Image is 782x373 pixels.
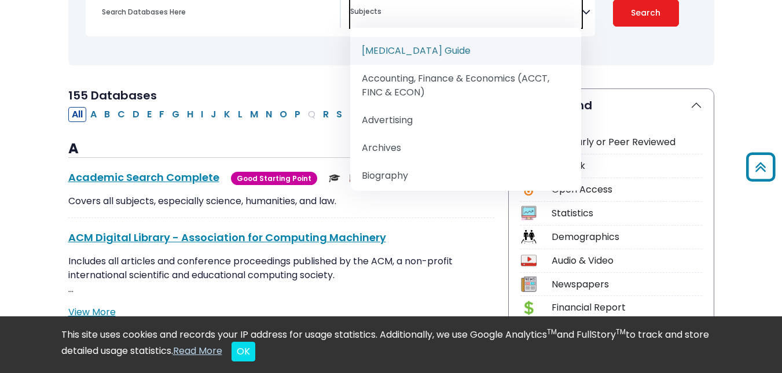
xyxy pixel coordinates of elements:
a: ACM Digital Library - Association for Computing Machinery [68,230,386,245]
button: Filter Results F [156,107,168,122]
button: Filter Results I [197,107,207,122]
div: Audio & Video [552,254,702,268]
button: Close [232,342,255,361]
img: Icon Newspapers [521,276,537,292]
button: Filter Results C [114,107,129,122]
span: 155 Databases [68,87,157,104]
div: Alpha-list to filter by first letter of database name [68,107,459,120]
textarea: Search [350,8,582,17]
div: e-Book [552,159,702,173]
p: Includes all articles and conference proceedings published by the ACM, a non-profit international... [68,254,494,296]
li: Biography [350,162,582,190]
span: Good Starting Point [231,172,317,185]
button: Filter Results G [168,107,183,122]
li: Archives [350,134,582,162]
button: Filter Results A [87,107,100,122]
button: Filter Results P [291,107,304,122]
button: Filter Results N [262,107,276,122]
button: Filter Results K [221,107,234,122]
a: Academic Search Complete [68,170,219,184]
button: Filter Results T [346,107,359,122]
button: Filter Results D [129,107,143,122]
button: Filter Results M [247,107,262,122]
img: Scholarly or Peer Reviewed [329,172,340,184]
button: Filter Results H [183,107,197,122]
li: [MEDICAL_DATA] Guide [350,37,582,65]
h3: A [68,141,494,158]
img: Icon Statistics [521,205,537,221]
div: Statistics [552,206,702,220]
button: All [68,107,86,122]
button: Filter Results S [333,107,346,122]
button: Filter Results O [276,107,291,122]
sup: TM [547,327,557,337]
a: Back to Top [742,157,779,176]
div: Open Access [552,183,702,197]
button: Filter Results J [207,107,220,122]
button: Filter Results L [234,107,246,122]
div: Financial Report [552,301,702,315]
input: Search database by title or keyword [95,3,340,20]
p: Covers all subjects, especially science, humanities, and law. [68,194,494,208]
button: Filter Results B [101,107,113,122]
li: Advertising [350,106,582,134]
div: Scholarly or Peer Reviewed [552,135,702,149]
a: Read More [173,344,222,357]
a: View More [68,305,116,319]
div: Newspapers [552,278,702,291]
button: Icon Legend [509,89,714,121]
button: Filter Results R [320,107,332,122]
img: Icon Financial Report [521,300,537,316]
sup: TM [616,327,626,337]
button: Filter Results E [144,107,155,122]
li: Accounting, Finance & Economics (ACCT, FINC & ECON) [350,65,582,106]
img: Icon Audio & Video [521,253,537,268]
img: Icon Demographics [521,229,537,245]
div: Demographics [552,230,702,244]
div: This site uses cookies and records your IP address for usage statistics. Additionally, we use Goo... [61,328,721,361]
